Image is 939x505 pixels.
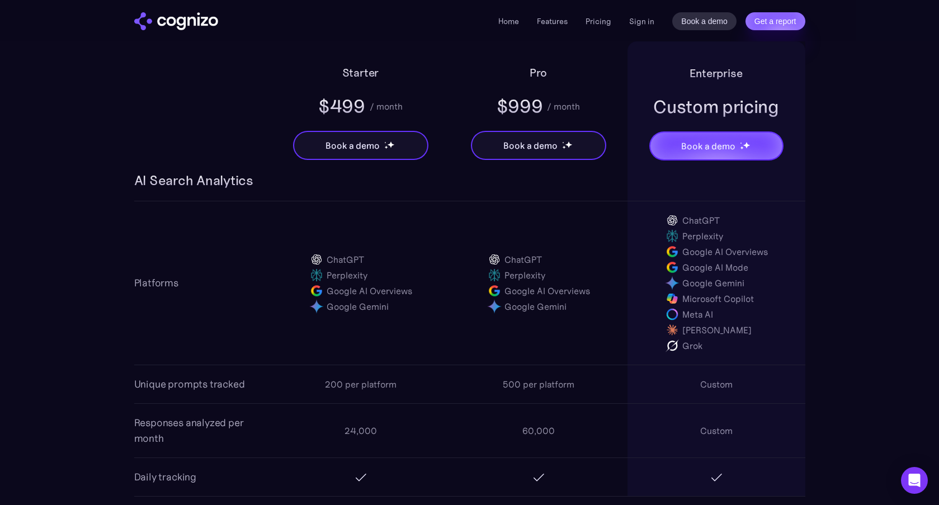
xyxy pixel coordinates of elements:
div: [PERSON_NAME] [682,323,752,337]
div: Google AI Overviews [327,284,412,298]
img: star [565,141,572,148]
div: / month [547,100,580,113]
div: Platforms [134,275,178,291]
a: Pricing [586,16,611,26]
a: Get a report [745,12,805,30]
a: home [134,12,218,30]
div: Unique prompts tracked [134,376,245,392]
a: Book a demostarstarstar [293,131,428,160]
div: Perplexity [682,229,723,243]
div: Google Gemini [682,276,744,290]
h2: Enterprise [690,64,742,82]
div: Perplexity [504,268,545,282]
div: Google Gemini [504,300,567,313]
div: Google AI Overviews [682,245,768,258]
div: / month [370,100,403,113]
div: Custom [700,424,733,437]
h3: AI Search Analytics [134,172,253,190]
a: Book a demostarstarstar [649,131,784,161]
div: Google Gemini [327,300,389,313]
div: $499 [318,94,365,119]
div: 24,000 [345,424,377,437]
img: star [384,145,388,149]
img: star [387,141,394,148]
img: star [562,141,564,143]
div: Custom pricing [653,95,779,119]
div: 60,000 [522,424,555,437]
div: Google AI Overviews [504,284,590,298]
div: ChatGPT [682,214,720,227]
div: Book a demo [681,139,735,153]
a: Home [498,16,519,26]
a: Sign in [629,15,654,28]
div: Book a demo [503,139,557,152]
img: star [384,141,386,143]
img: star [562,145,566,149]
div: Google AI Mode [682,261,748,274]
div: 500 per platform [503,377,574,391]
a: Features [537,16,568,26]
div: Responses analyzed per month [134,415,272,446]
div: Custom [700,377,733,391]
div: Daily tracking [134,469,196,485]
div: Grok [682,339,702,352]
h2: Pro [530,64,547,82]
img: star [743,141,750,149]
div: Microsoft Copilot [682,292,754,305]
div: ChatGPT [327,253,364,266]
div: Meta AI [682,308,713,321]
div: 200 per platform [325,377,397,391]
div: Book a demo [325,139,379,152]
div: $999 [497,94,543,119]
div: Open Intercom Messenger [901,467,928,494]
img: star [740,146,744,150]
div: Perplexity [327,268,367,282]
img: cognizo logo [134,12,218,30]
h2: Starter [342,64,379,82]
a: Book a demostarstarstar [471,131,606,160]
img: star [740,142,742,144]
div: ChatGPT [504,253,542,266]
a: Book a demo [672,12,737,30]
